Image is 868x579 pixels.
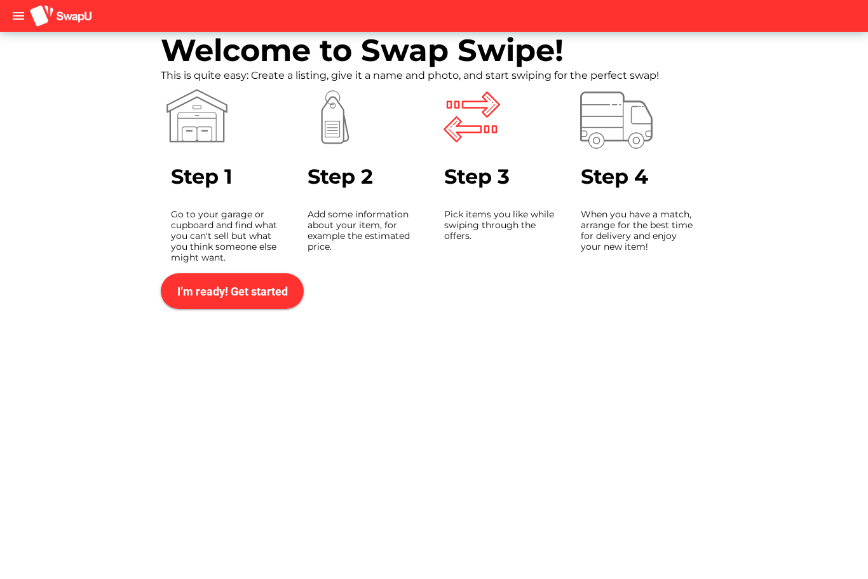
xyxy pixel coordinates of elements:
button: I’m ready! Get started [161,273,304,309]
div: When you have a match, arrange for the best time for delivery and enjoy your new item! [571,199,707,262]
img: icons8-warehouse%201.svg [161,82,233,154]
div: Step 4 [571,154,707,199]
span: I’m ready! Get started [177,285,288,298]
img: icons8-price-tag%201.svg [297,82,370,154]
div: Welcome to Swap Swipe! [161,32,707,69]
img: aSD8y5uGLpzPJLYTcYcjNu3laj1c05W5KWf0Ds+Za8uybjssssuu+yyyy677LKX2n+PWMSDJ9a87AAAAABJRU5ErkJggg== [29,4,93,28]
div: Step 2 [297,154,434,199]
img: Vector.svg [444,92,500,142]
div: Add some information about your item, for example the estimated price. [297,199,434,262]
div: Step 1 [161,154,297,199]
div: Go to your garage or cupboard and find what you can't sell but what you think someone else might ... [161,199,297,273]
div: This is quite easy: Create a listing, give it a name and photo, and start swiping for the perfect... [161,69,707,82]
div: Pick items you like while swiping through the offers. [434,199,571,252]
div: Step 3 [434,154,571,199]
i: menu [11,8,26,24]
img: Vector%20(1).svg [580,92,653,149]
